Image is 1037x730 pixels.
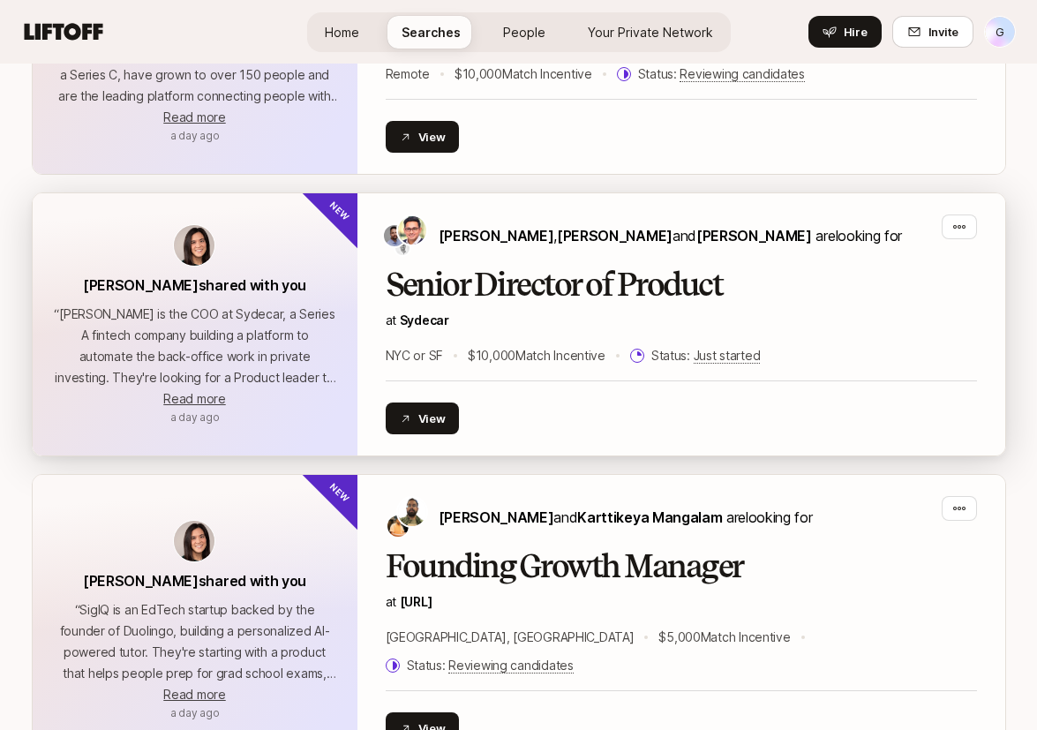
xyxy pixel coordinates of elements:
p: “ [PERSON_NAME] is the COO at Sydecar, a Series A fintech company building a platform to automate... [54,304,336,388]
span: and [673,227,812,245]
img: Shriram Bhashyam [398,216,426,245]
p: $5,000 Match Incentive [658,627,790,648]
span: and [553,508,722,526]
p: are looking for [439,224,902,247]
span: Invite [928,23,958,41]
img: avatar-url [174,521,214,561]
a: Home [311,16,373,49]
div: New [299,445,387,532]
div: New [299,163,387,251]
img: Nik Talreja [395,241,410,255]
span: September 25, 2025 10:07am [170,410,220,424]
p: at [386,591,977,613]
p: Status: [651,345,760,366]
span: Reviewing candidates [448,658,573,674]
button: Read more [163,684,225,705]
span: September 25, 2025 10:07am [170,706,220,719]
a: People [489,16,560,49]
a: Searches [387,16,475,49]
span: Read more [163,687,225,702]
span: Your Private Network [588,23,713,41]
span: [PERSON_NAME] [696,227,812,245]
p: [GEOGRAPHIC_DATA], [GEOGRAPHIC_DATA] [386,627,635,648]
a: Your Private Network [574,16,727,49]
p: Status: [407,655,574,676]
span: , [553,227,673,245]
img: Karttikeya Mangalam [387,516,409,537]
h2: Founding Growth Manager [386,549,977,584]
span: Reviewing candidates [680,66,804,82]
span: Karttikeya Mangalam [577,508,722,526]
span: [PERSON_NAME] [557,227,673,245]
span: September 25, 2025 10:07am [170,129,220,142]
span: Read more [163,109,225,124]
span: Read more [163,391,225,406]
img: avatar-url [174,225,214,266]
p: “ SigIQ is an EdTech startup backed by the founder of Duolingo, building a personalized AI-powere... [54,599,336,684]
button: g [984,16,1016,48]
span: [PERSON_NAME] [439,508,554,526]
p: $10,000 Match Incentive [468,345,605,366]
span: Hire [844,23,868,41]
span: People [503,23,545,41]
p: Remote [386,64,430,85]
p: at [386,310,977,331]
span: [PERSON_NAME] [439,227,554,245]
p: “ Atticus is seeking a Group PM to lead an area of their growing product team. They recently clos... [54,22,336,107]
span: Just started [694,348,761,364]
button: Invite [892,16,973,48]
h2: Senior Director of Product [386,267,977,303]
a: [URL] [400,594,432,609]
p: are looking for [439,506,813,529]
span: Home [325,23,359,41]
button: Read more [163,388,225,410]
span: [PERSON_NAME] shared with you [83,572,306,590]
button: View [386,121,460,153]
button: View [386,403,460,434]
span: Searches [402,23,461,41]
p: Status: [638,64,805,85]
p: $10,000 Match Incentive [455,64,592,85]
span: [PERSON_NAME] shared with you [83,276,306,294]
p: g [996,21,1004,42]
button: Read more [163,107,225,128]
button: Hire [808,16,882,48]
img: Adam Hill [384,225,405,246]
a: Sydecar [400,312,449,327]
p: NYC or SF [386,345,443,366]
img: Shubh Gupta [398,498,426,526]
